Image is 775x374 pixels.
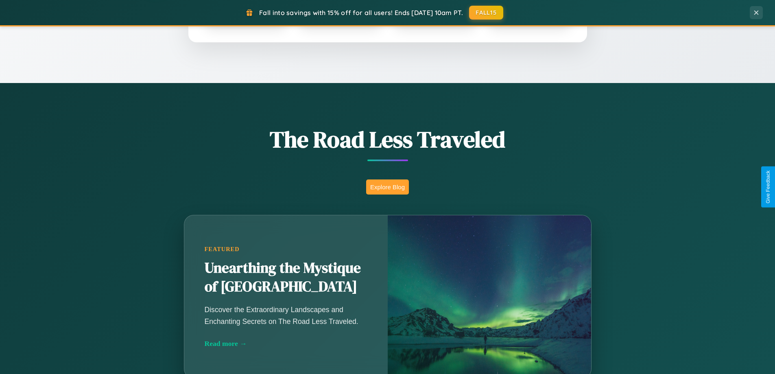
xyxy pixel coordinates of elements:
button: Explore Blog [366,179,409,195]
div: Give Feedback [765,171,771,203]
div: Read more → [205,339,367,348]
button: FALL15 [469,6,503,20]
h2: Unearthing the Mystique of [GEOGRAPHIC_DATA] [205,259,367,296]
div: Featured [205,246,367,253]
span: Fall into savings with 15% off for all users! Ends [DATE] 10am PT. [259,9,463,17]
p: Discover the Extraordinary Landscapes and Enchanting Secrets on The Road Less Traveled. [205,304,367,327]
h1: The Road Less Traveled [144,124,632,155]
